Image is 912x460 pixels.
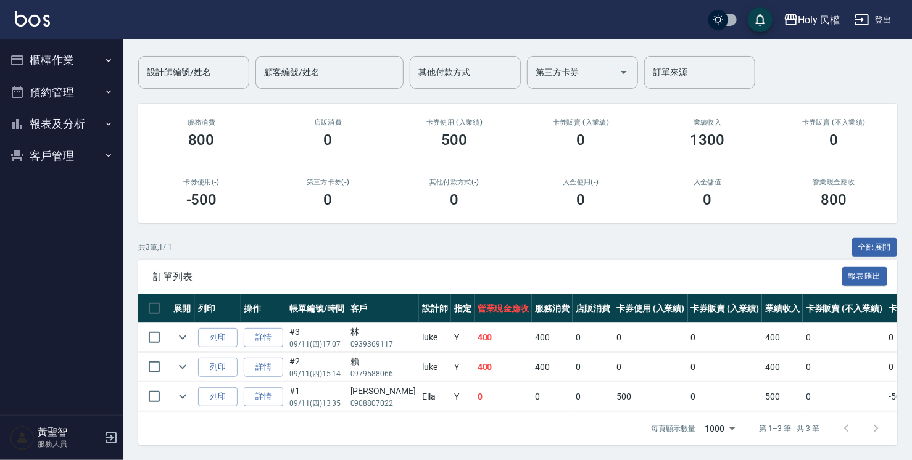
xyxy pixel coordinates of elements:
td: luke [419,323,451,352]
h3: 0 [324,131,333,149]
th: 卡券使用 (入業績) [613,294,688,323]
th: 指定 [451,294,475,323]
button: Open [614,62,634,82]
h3: 0 [577,191,586,208]
h2: 店販消費 [280,118,376,126]
h3: -500 [186,191,217,208]
td: 400 [532,323,573,352]
h2: 卡券使用(-) [153,178,250,186]
a: 詳情 [244,387,283,406]
button: 全部展開 [852,238,898,257]
td: 0 [688,382,763,411]
h3: 500 [442,131,468,149]
td: 0 [688,323,763,352]
td: Y [451,353,475,382]
div: [PERSON_NAME] [350,385,416,398]
td: 400 [475,353,533,382]
p: 0939369117 [350,339,416,350]
td: 500 [762,382,803,411]
button: 櫃檯作業 [5,44,118,76]
button: expand row [173,328,192,347]
h3: 1300 [690,131,725,149]
h5: 黃聖智 [38,426,101,438]
td: 0 [613,353,688,382]
td: 0 [573,382,613,411]
h3: 0 [577,131,586,149]
div: Holy 民權 [798,12,840,28]
p: 09/11 (四) 13:35 [289,398,344,409]
div: 1000 [700,412,740,445]
td: 500 [613,382,688,411]
h2: 營業現金應收 [786,178,882,186]
th: 卡券販賣 (不入業績) [803,294,885,323]
h3: 0 [703,191,712,208]
p: 共 3 筆, 1 / 1 [138,242,172,253]
td: luke [419,353,451,382]
td: 400 [762,323,803,352]
img: Person [10,425,35,450]
td: 400 [532,353,573,382]
th: 展開 [170,294,195,323]
h2: 卡券販賣 (入業績) [533,118,629,126]
h2: 第三方卡券(-) [280,178,376,186]
th: 服務消費 [532,294,573,323]
h3: 0 [450,191,459,208]
h3: 0 [830,131,839,149]
h3: 800 [189,131,215,149]
h2: 入金儲值 [659,178,756,186]
td: 0 [475,382,533,411]
th: 列印 [195,294,241,323]
td: 0 [573,323,613,352]
button: 預約管理 [5,76,118,109]
button: save [748,7,773,32]
h3: 服務消費 [153,118,250,126]
td: Y [451,323,475,352]
td: 400 [475,323,533,352]
th: 設計師 [419,294,451,323]
button: Holy 民權 [779,7,845,33]
td: Ella [419,382,451,411]
button: expand row [173,358,192,376]
p: 0979588066 [350,368,416,379]
button: expand row [173,387,192,406]
p: 每頁顯示數量 [651,423,695,434]
h2: 卡券使用 (入業績) [406,118,503,126]
h2: 業績收入 [659,118,756,126]
a: 詳情 [244,328,283,347]
button: 登出 [850,9,897,31]
td: 0 [573,353,613,382]
h2: 入金使用(-) [533,178,629,186]
td: 400 [762,353,803,382]
td: 0 [532,382,573,411]
button: 列印 [198,358,238,377]
button: 列印 [198,387,238,406]
button: 客戶管理 [5,140,118,172]
th: 店販消費 [573,294,613,323]
th: 業績收入 [762,294,803,323]
td: #1 [286,382,347,411]
p: 09/11 (四) 15:14 [289,368,344,379]
p: 第 1–3 筆 共 3 筆 [760,423,819,434]
th: 帳單編號/時間 [286,294,347,323]
td: #3 [286,323,347,352]
th: 營業現金應收 [475,294,533,323]
td: 0 [803,353,885,382]
a: 報表匯出 [842,270,888,282]
th: 卡券販賣 (入業績) [688,294,763,323]
button: 報表匯出 [842,267,888,286]
h2: 其他付款方式(-) [406,178,503,186]
span: 訂單列表 [153,271,842,283]
h2: 卡券販賣 (不入業績) [786,118,882,126]
td: 0 [613,323,688,352]
td: 0 [803,382,885,411]
div: 賴 [350,355,416,368]
p: 0908807022 [350,398,416,409]
td: #2 [286,353,347,382]
button: 報表及分析 [5,108,118,140]
h3: 800 [821,191,847,208]
td: 0 [803,323,885,352]
td: 0 [688,353,763,382]
a: 詳情 [244,358,283,377]
td: Y [451,382,475,411]
p: 09/11 (四) 17:07 [289,339,344,350]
